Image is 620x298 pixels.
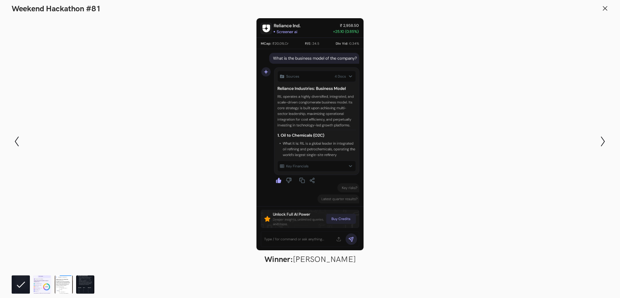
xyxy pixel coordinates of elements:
[91,255,529,264] figcaption: [PERSON_NAME]
[55,275,73,294] img: screener_AI.jpg
[264,255,293,264] strong: Winner:
[33,275,51,294] img: Screnner_AI.png
[12,4,101,14] h1: Weekend Hackathon #81
[76,275,94,294] img: Screener_AI.png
